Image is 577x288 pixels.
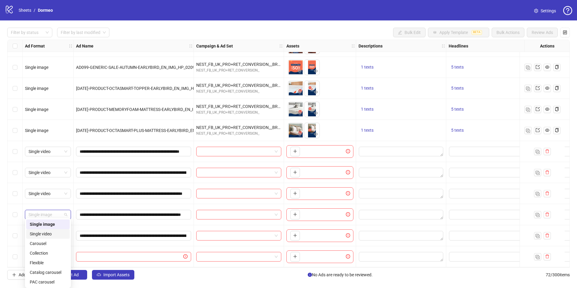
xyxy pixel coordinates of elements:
[30,279,66,285] div: PAC carousel
[346,233,352,237] span: exclamation-circle
[534,190,541,197] button: Duplicate
[308,271,373,278] span: No Ads are ready to be reviewed.
[545,212,549,216] span: delete
[26,239,70,248] div: Carousel
[298,69,302,73] span: eye
[26,268,70,277] div: Catalog carousel
[346,170,352,174] span: exclamation-circle
[540,43,554,49] strong: Actions
[72,40,73,52] div: Resize Ad Format column
[76,65,247,70] span: AD099-GENERIC-SALE-AUTUMN-EARLYBIRD_EN_IMG_HP_02092025_ALLG_CC_SC4_USP1_
[290,168,300,177] button: Add
[296,110,303,117] button: Preview
[555,107,559,111] span: copy
[296,68,303,75] button: Preview
[545,254,549,259] span: delete
[196,89,281,94] div: NEST_FB_UK_PRO+RET_CONVERSION_
[527,28,558,37] button: Review Ads
[25,43,45,49] strong: Ad Format
[555,86,559,90] span: copy
[76,128,276,133] span: [DATE]-PRODUCT-OCTASMART-PLUS-MATTRESS-EARLYBIRD_EN_IMG_HP_02092025_ALLG_CC_SC1_USP1_
[8,78,23,99] div: Select row 64
[298,90,302,94] span: eye
[536,213,540,217] img: Duplicate
[290,210,300,219] button: Add
[441,44,445,48] span: holder
[29,210,67,219] span: Single image
[449,43,468,49] strong: Headlines
[279,44,283,48] span: holder
[25,128,48,133] span: Single image
[536,150,540,154] img: Duplicate
[196,110,281,115] div: NEST_FB_UK_PRO+RET_CONVERSION_
[359,127,376,134] button: 1 texts
[304,81,319,96] img: Asset 2
[189,44,193,48] span: holder
[12,273,16,277] span: plus
[196,124,281,131] div: NEST_FB_UK_PRO+RET_CONVERSION__BROAD__A+_ALLG_ALL_03092025
[8,120,23,141] div: Select row 66
[26,258,70,268] div: Flexible
[545,149,549,153] span: delete
[351,44,355,48] span: holder
[308,273,312,277] span: info-circle
[451,65,464,69] span: 5 texts
[359,106,376,113] button: 1 texts
[17,7,32,14] a: Sheets
[290,231,300,241] button: Add
[30,221,66,228] div: Single image
[541,8,556,14] span: Settings
[26,277,70,287] div: PAC carousel
[359,210,444,220] div: Edit values
[293,212,297,216] span: plus
[8,141,23,162] div: Select row 67
[290,147,300,156] button: Add
[283,44,287,48] span: holder
[314,111,318,115] span: eye
[196,103,281,110] div: NEST_FB_UK_PRO+RET_CONVERSION__BROAD__A+_ALLG_ALL_03092025
[196,61,281,68] div: NEST_FB_UK_PRO+RET_CONVERSION__BROAD__A+_ALLG_ALL_03092025
[428,28,489,37] button: Apply TemplateBETA
[97,273,101,277] span: cloud-upload
[451,128,464,133] span: 5 texts
[445,44,450,48] span: holder
[8,225,23,246] div: Select row 71
[192,40,194,52] div: Resize Ad Name column
[298,111,302,115] span: eye
[290,252,300,262] button: Add
[563,30,567,35] span: control
[449,210,534,220] div: Edit values
[444,40,446,52] div: Resize Descriptions column
[25,65,48,70] span: Single image
[19,272,35,277] span: Add Item
[524,106,532,113] button: Duplicate
[536,234,540,238] img: Duplicate
[361,128,374,133] span: 1 texts
[534,232,541,239] button: Duplicate
[346,149,352,153] span: exclamation-circle
[304,123,319,138] img: Asset 2
[193,44,197,48] span: holder
[25,86,48,91] span: Single image
[534,148,541,155] button: Duplicate
[293,233,297,237] span: plus
[8,246,23,267] div: Select row 72
[29,147,67,156] span: Single video
[545,86,549,90] span: eye
[8,204,23,225] div: Select row 70
[560,28,570,37] button: Configure table settings
[34,7,35,14] li: /
[288,102,303,117] img: Asset 1
[524,127,532,134] button: Duplicate
[183,254,188,259] span: exclamation-circle
[288,60,303,75] img: Asset 1
[26,229,70,239] div: Single video
[196,68,281,73] div: NEST_FB_UK_PRO+RET_CONVERSION_
[545,128,549,132] span: eye
[296,89,303,96] button: Preview
[546,271,570,278] span: 72 / 300 items
[346,191,352,195] span: exclamation-circle
[449,252,534,262] div: Edit values
[524,64,532,71] button: Duplicate
[7,270,40,280] button: Add Item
